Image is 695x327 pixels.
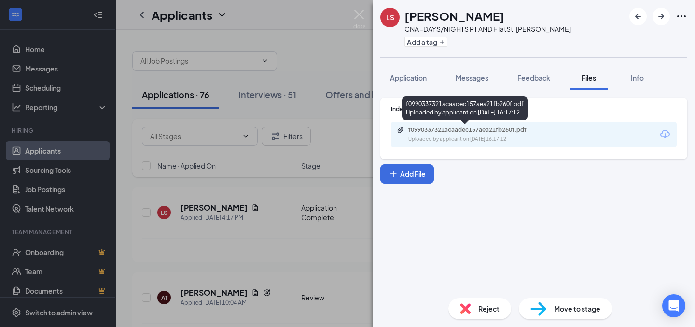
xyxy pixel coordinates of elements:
[478,303,500,314] span: Reject
[390,73,427,82] span: Application
[404,8,504,24] h1: [PERSON_NAME]
[408,126,543,134] div: f0990337321acaadec157aea21fb260f.pdf
[402,96,528,120] div: f0990337321acaadec157aea21fb260f.pdf Uploaded by applicant on [DATE] 16:17:12
[439,39,445,45] svg: Plus
[582,73,596,82] span: Files
[631,73,644,82] span: Info
[404,24,571,34] div: CNA -DAYS/NIGHTS PT AND FT at St. [PERSON_NAME]
[397,126,553,143] a: Paperclipf0990337321acaadec157aea21fb260f.pdfUploaded by applicant on [DATE] 16:17:12
[632,11,644,22] svg: ArrowLeftNew
[554,303,600,314] span: Move to stage
[386,13,394,22] div: LS
[662,294,685,317] div: Open Intercom Messenger
[389,169,398,179] svg: Plus
[653,8,670,25] button: ArrowRight
[408,135,553,143] div: Uploaded by applicant on [DATE] 16:17:12
[456,73,488,82] span: Messages
[676,11,687,22] svg: Ellipses
[655,11,667,22] svg: ArrowRight
[517,73,550,82] span: Feedback
[629,8,647,25] button: ArrowLeftNew
[380,164,434,184] button: Add FilePlus
[404,37,447,47] button: PlusAdd a tag
[391,105,677,113] div: Indeed Resume
[659,128,671,140] svg: Download
[397,126,404,134] svg: Paperclip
